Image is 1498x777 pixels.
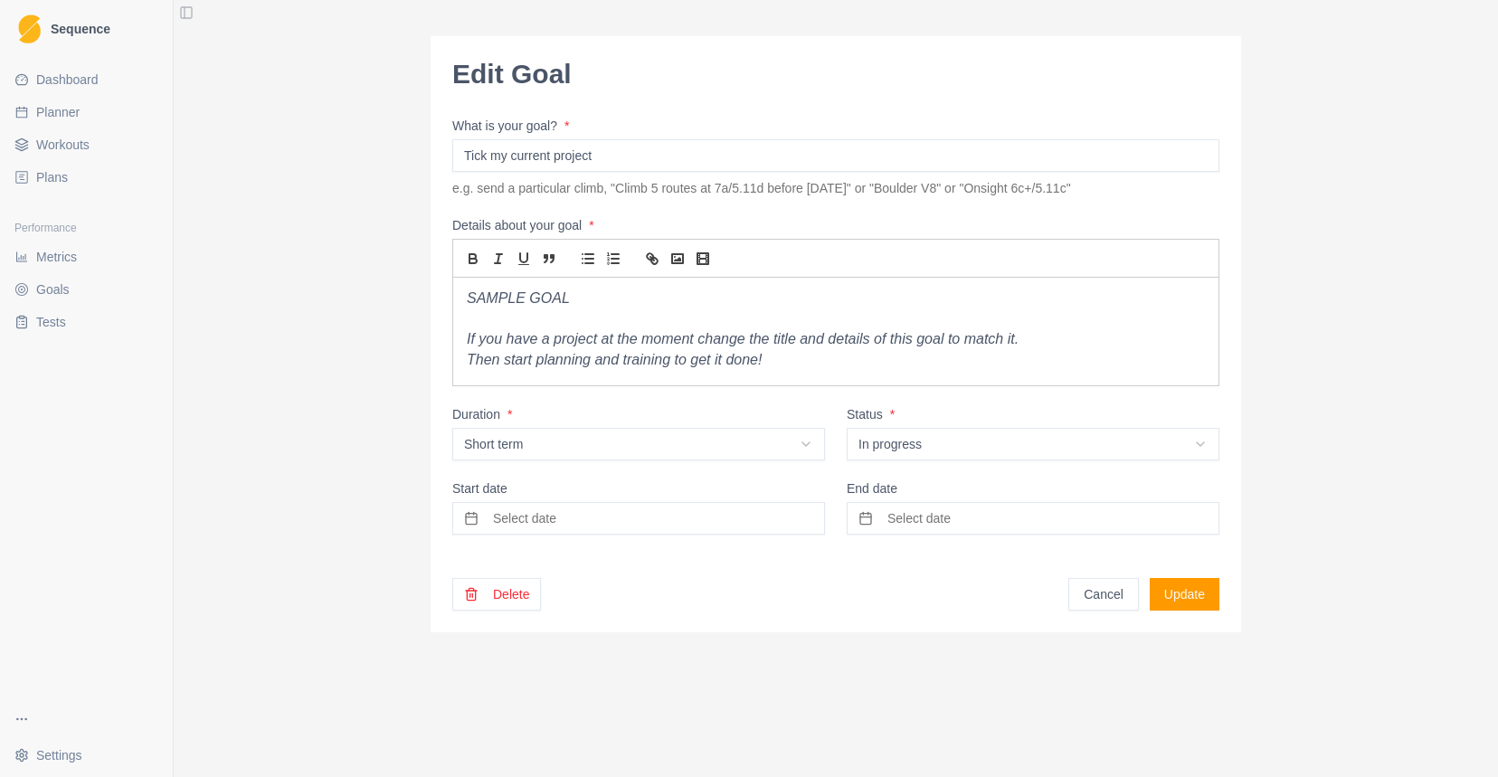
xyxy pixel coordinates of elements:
label: Duration [452,408,825,421]
h1: Edit Goal [452,58,1219,90]
button: link [640,248,665,270]
button: italic [486,248,511,270]
button: Update [1150,578,1219,611]
a: Workouts [7,130,166,159]
label: What is your goal? [452,119,1219,132]
span: Tests [36,313,66,331]
span: Dashboard [36,71,99,89]
button: image [665,248,690,270]
span: Plans [36,168,68,186]
label: Status [847,408,1219,421]
label: End date [847,482,1219,495]
button: Delete [452,578,541,611]
button: Select date [847,502,1219,535]
button: video [690,248,716,270]
a: Dashboard [7,65,166,94]
label: Details about your goal [452,219,1219,232]
button: blockquote [536,248,562,270]
span: Planner [36,103,80,121]
a: LogoSequence [7,7,166,51]
button: list: ordered [601,248,626,270]
button: underline [511,248,536,270]
em: SAMPLE GOAL [467,290,570,306]
a: Metrics [7,242,166,271]
img: Logo [18,14,41,44]
a: Goals [7,275,166,304]
input: The Groove Train [452,139,1219,172]
span: Sequence [51,23,110,35]
button: Settings [7,741,166,770]
em: If you have a project at the moment change the title and details of this goal to match it. [467,331,1019,346]
button: Select date [452,502,825,535]
em: Then start planning and training to get it done! [467,352,762,367]
span: Select date [493,509,556,527]
span: Workouts [36,136,90,154]
button: list: bullet [575,248,601,270]
a: Planner [7,98,166,127]
a: Tests [7,308,166,336]
button: Cancel [1068,578,1139,611]
p: e.g. send a particular climb, "Climb 5 routes at 7a/5.11d before [DATE]" or "Boulder V8" or "Onsi... [452,179,1219,197]
button: bold [460,248,486,270]
span: Metrics [36,248,77,266]
a: Plans [7,163,166,192]
span: Goals [36,280,70,298]
span: Select date [887,509,951,527]
label: Start date [452,482,825,495]
div: Performance [7,213,166,242]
